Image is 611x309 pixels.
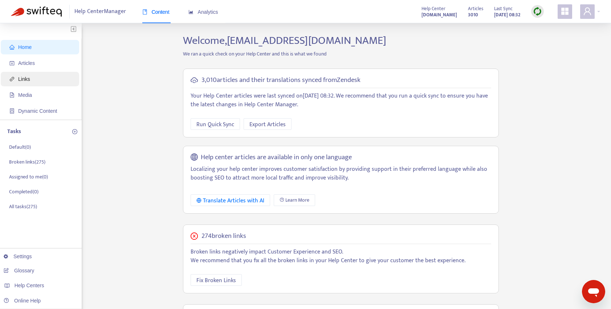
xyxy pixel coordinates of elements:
[201,232,246,240] h5: 274 broken links
[9,143,31,151] p: Default ( 0 )
[191,274,242,286] button: Fix Broken Links
[191,165,491,182] p: Localizing your help center improves customer satisfaction by providing support in their preferre...
[191,92,491,109] p: Your Help Center articles were last synced on [DATE] 08:32 . We recommend that you run a quick sy...
[191,248,491,265] p: Broken links negatively impact Customer Experience and SEO. We recommend that you fix all the bro...
[18,76,30,82] span: Links
[582,280,605,303] iframe: Button to launch messaging window
[196,120,234,129] span: Run Quick Sync
[9,158,45,166] p: Broken links ( 275 )
[4,254,32,259] a: Settings
[4,268,34,273] a: Glossary
[9,108,15,114] span: container
[11,7,62,17] img: Swifteq
[183,32,386,50] span: Welcome, [EMAIL_ADDRESS][DOMAIN_NAME]
[285,196,309,204] span: Learn More
[244,118,292,130] button: Export Articles
[142,9,147,15] span: book
[9,61,15,66] span: account-book
[15,283,44,288] span: Help Centers
[18,60,35,66] span: Articles
[9,188,38,195] p: Completed ( 0 )
[72,129,77,134] span: plus-circle
[18,44,32,50] span: Home
[249,120,286,129] span: Export Articles
[9,173,48,181] p: Assigned to me ( 0 )
[18,108,57,114] span: Dynamic Content
[196,276,236,285] span: Fix Broken Links
[178,50,504,58] p: We ran a quick check on your Help Center and this is what we found
[191,118,240,130] button: Run Quick Sync
[188,9,218,15] span: Analytics
[191,153,198,162] span: global
[4,298,41,304] a: Online Help
[421,11,457,19] a: [DOMAIN_NAME]
[191,232,198,240] span: close-circle
[9,92,15,98] span: file-image
[188,9,194,15] span: area-chart
[9,77,15,82] span: link
[201,153,352,162] h5: Help center articles are available in only one language
[274,194,315,206] a: Learn More
[9,45,15,50] span: home
[191,77,198,84] span: cloud-sync
[9,203,37,210] p: All tasks ( 275 )
[142,9,170,15] span: Content
[74,5,126,18] span: Help Center Manager
[201,76,361,85] h5: 3,010 articles and their translations synced from Zendesk
[7,127,21,136] p: Tasks
[196,196,264,205] div: Translate Articles with AI
[421,5,445,13] span: Help Center
[191,194,270,206] button: Translate Articles with AI
[18,92,32,98] span: Media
